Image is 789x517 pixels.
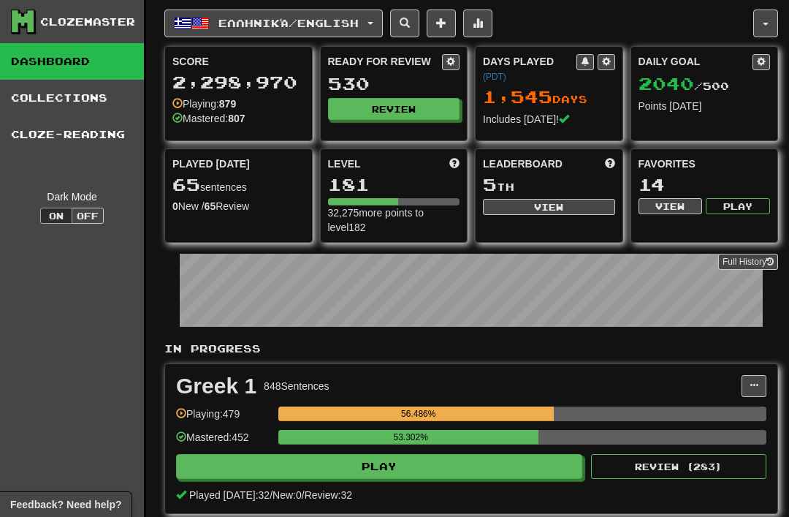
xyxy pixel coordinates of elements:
span: Leaderboard [483,156,563,171]
div: Includes [DATE]! [483,112,615,127]
span: New: 0 [272,489,302,501]
strong: 807 [228,113,245,124]
span: This week in points, UTC [605,156,615,171]
div: Playing: [172,97,236,111]
div: Mastered: 452 [176,430,271,454]
span: / [270,489,272,501]
a: Full History [718,254,778,270]
div: 56.486% [283,407,554,421]
button: Review (283) [591,454,766,479]
span: Played [DATE] [172,156,250,171]
div: Mastered: [172,111,245,126]
div: Dark Mode [11,189,133,204]
div: 53.302% [283,430,538,445]
span: 5 [483,174,497,195]
button: Review [328,98,460,120]
button: Add sentence to collection [427,10,456,37]
div: 848 Sentences [264,379,329,393]
div: Points [DATE] [639,99,771,113]
strong: 65 [205,200,216,212]
button: View [483,199,615,215]
span: Ελληνικά / English [218,17,359,29]
button: Search sentences [390,10,419,37]
div: 530 [328,75,460,93]
strong: 879 [219,98,236,110]
div: Greek 1 [176,375,256,397]
div: 2,298,970 [172,73,305,91]
span: Played [DATE]: 32 [189,489,270,501]
button: On [40,208,72,224]
a: (PDT) [483,72,506,82]
button: Off [72,208,104,224]
strong: 0 [172,200,178,212]
span: Score more points to level up [449,156,460,171]
button: More stats [463,10,492,37]
span: / 500 [639,80,729,92]
span: Open feedback widget [10,497,121,512]
button: Play [176,454,582,479]
span: 1,545 [483,86,552,107]
div: Ready for Review [328,54,443,69]
div: Playing: 479 [176,407,271,431]
button: View [639,198,703,214]
span: Review: 32 [305,489,352,501]
div: th [483,176,615,195]
div: 181 [328,176,460,194]
span: 2040 [639,73,694,94]
button: Play [706,198,770,214]
div: Daily Goal [639,54,753,70]
button: Ελληνικά/English [164,10,383,37]
div: 32,275 more points to level 182 [328,205,460,235]
span: Level [328,156,361,171]
div: New / Review [172,199,305,214]
div: Score [172,54,305,69]
p: In Progress [164,341,778,356]
div: Day s [483,88,615,107]
div: Days Played [483,54,576,83]
span: 65 [172,174,200,195]
div: Favorites [639,156,771,171]
div: sentences [172,176,305,195]
div: Clozemaster [40,15,135,29]
span: / [302,489,305,501]
div: 14 [639,176,771,194]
